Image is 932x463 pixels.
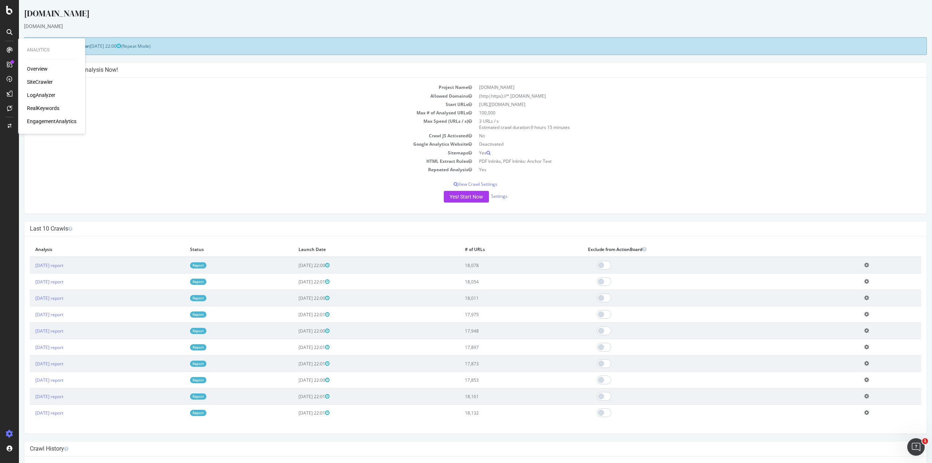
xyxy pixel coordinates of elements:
[441,356,564,372] td: 17,873
[457,140,902,148] td: Deactivated
[457,117,902,132] td: 3 URLs / s Estimated crawl duration:
[457,100,902,109] td: [URL][DOMAIN_NAME]
[457,109,902,117] td: 100,000
[280,410,311,416] span: [DATE] 22:01
[11,83,457,91] td: Project Name
[27,78,53,86] a: SiteCrawler
[16,279,44,285] a: [DATE] report
[280,262,311,268] span: [DATE] 22:00
[171,410,187,416] a: Report
[441,323,564,339] td: 17,948
[171,262,187,268] a: Report
[171,361,187,367] a: Report
[425,191,470,203] button: Yes! Start Now
[922,438,928,444] span: 1
[457,83,902,91] td: [DOMAIN_NAME]
[71,43,102,49] span: [DATE] 22:00
[441,306,564,323] td: 17,975
[441,290,564,306] td: 18,011
[11,92,457,100] td: Allowed Domains
[457,132,902,140] td: No
[472,193,489,199] a: Settings
[11,100,457,109] td: Start URLs
[11,225,902,232] h4: Last 10 Crawls
[274,242,441,257] th: Launch Date
[11,445,902,452] h4: Crawl History
[171,295,187,301] a: Report
[11,117,457,132] td: Max Speed (URLs / s)
[166,242,274,257] th: Status
[16,377,44,383] a: [DATE] report
[441,405,564,421] td: 18,132
[564,242,840,257] th: Exclude from ActionBoard
[11,157,457,165] td: HTML Extract Rules
[11,140,457,148] td: Google Analytics Website
[907,438,925,456] iframe: Intercom live chat
[441,257,564,274] td: 18,078
[280,344,311,350] span: [DATE] 22:01
[5,23,908,30] div: [DOMAIN_NAME]
[16,328,44,334] a: [DATE] report
[171,344,187,350] a: Report
[280,328,311,334] span: [DATE] 22:00
[280,295,311,301] span: [DATE] 22:00
[27,105,59,112] a: RealKeywords
[171,377,187,383] a: Report
[27,118,76,125] a: EngagementAnalytics
[171,328,187,334] a: Report
[27,47,76,53] div: Analytics
[457,165,902,174] td: Yes
[11,43,71,49] strong: Next Launch Scheduled for:
[11,109,457,117] td: Max # of Analysed URLs
[16,361,44,367] a: [DATE] report
[16,393,44,400] a: [DATE] report
[441,339,564,356] td: 17,897
[11,66,902,74] h4: Configure your New Analysis Now!
[27,65,48,72] a: Overview
[11,242,166,257] th: Analysis
[441,274,564,290] td: 18,054
[280,279,311,285] span: [DATE] 22:01
[441,388,564,405] td: 18,161
[16,262,44,268] a: [DATE] report
[441,242,564,257] th: # of URLs
[280,377,311,383] span: [DATE] 22:00
[11,132,457,140] td: Crawl JS Activated
[171,279,187,285] a: Report
[280,393,311,400] span: [DATE] 22:01
[457,149,902,157] td: Yes
[457,92,902,100] td: (http|https)://*.[DOMAIN_NAME]
[16,311,44,318] a: [DATE] report
[11,149,457,157] td: Sitemaps
[280,311,311,318] span: [DATE] 22:01
[16,410,44,416] a: [DATE] report
[457,157,902,165] td: PDF Inlinks, PDF Inlinks: Anchor Text
[171,393,187,400] a: Report
[11,165,457,174] td: Repeated Analysis
[16,295,44,301] a: [DATE] report
[11,181,902,187] p: View Crawl Settings
[5,7,908,23] div: [DOMAIN_NAME]
[27,91,55,99] a: LogAnalyzer
[280,361,311,367] span: [DATE] 22:01
[441,372,564,388] td: 17,853
[5,37,908,55] div: (Repeat Mode)
[16,344,44,350] a: [DATE] report
[171,311,187,318] a: Report
[512,124,551,130] span: 9 hours 15 minutes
